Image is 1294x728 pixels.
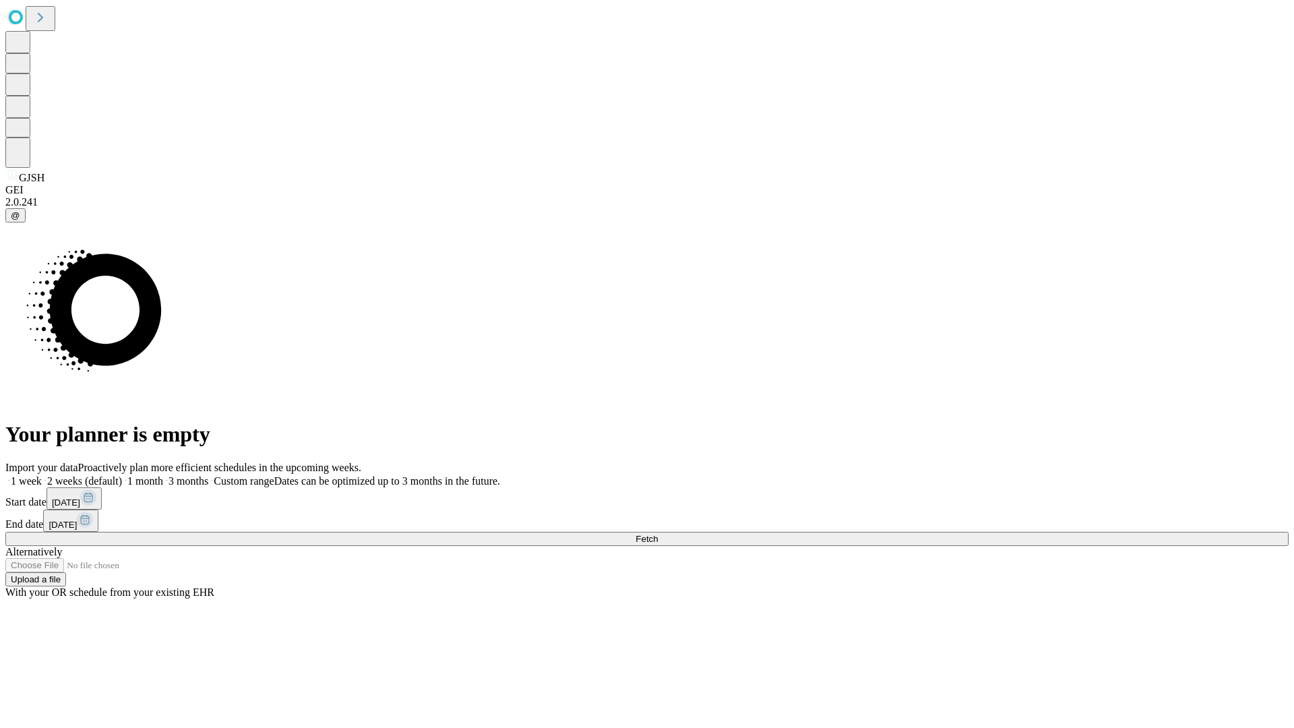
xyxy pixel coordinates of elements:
span: Alternatively [5,546,62,557]
span: 3 months [168,475,208,487]
span: [DATE] [52,497,80,508]
span: 2 weeks (default) [47,475,122,487]
span: 1 week [11,475,42,487]
button: [DATE] [43,510,98,532]
div: GEI [5,184,1289,196]
span: Import your data [5,462,78,473]
button: Upload a file [5,572,66,586]
button: [DATE] [47,487,102,510]
span: [DATE] [49,520,77,530]
div: End date [5,510,1289,532]
div: 2.0.241 [5,196,1289,208]
span: @ [11,210,20,220]
h1: Your planner is empty [5,422,1289,447]
span: Dates can be optimized up to 3 months in the future. [274,475,500,487]
span: Custom range [214,475,274,487]
span: Proactively plan more efficient schedules in the upcoming weeks. [78,462,361,473]
button: Fetch [5,532,1289,546]
div: Start date [5,487,1289,510]
span: GJSH [19,172,44,183]
button: @ [5,208,26,222]
span: With your OR schedule from your existing EHR [5,586,214,598]
span: 1 month [127,475,163,487]
span: Fetch [636,534,658,544]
